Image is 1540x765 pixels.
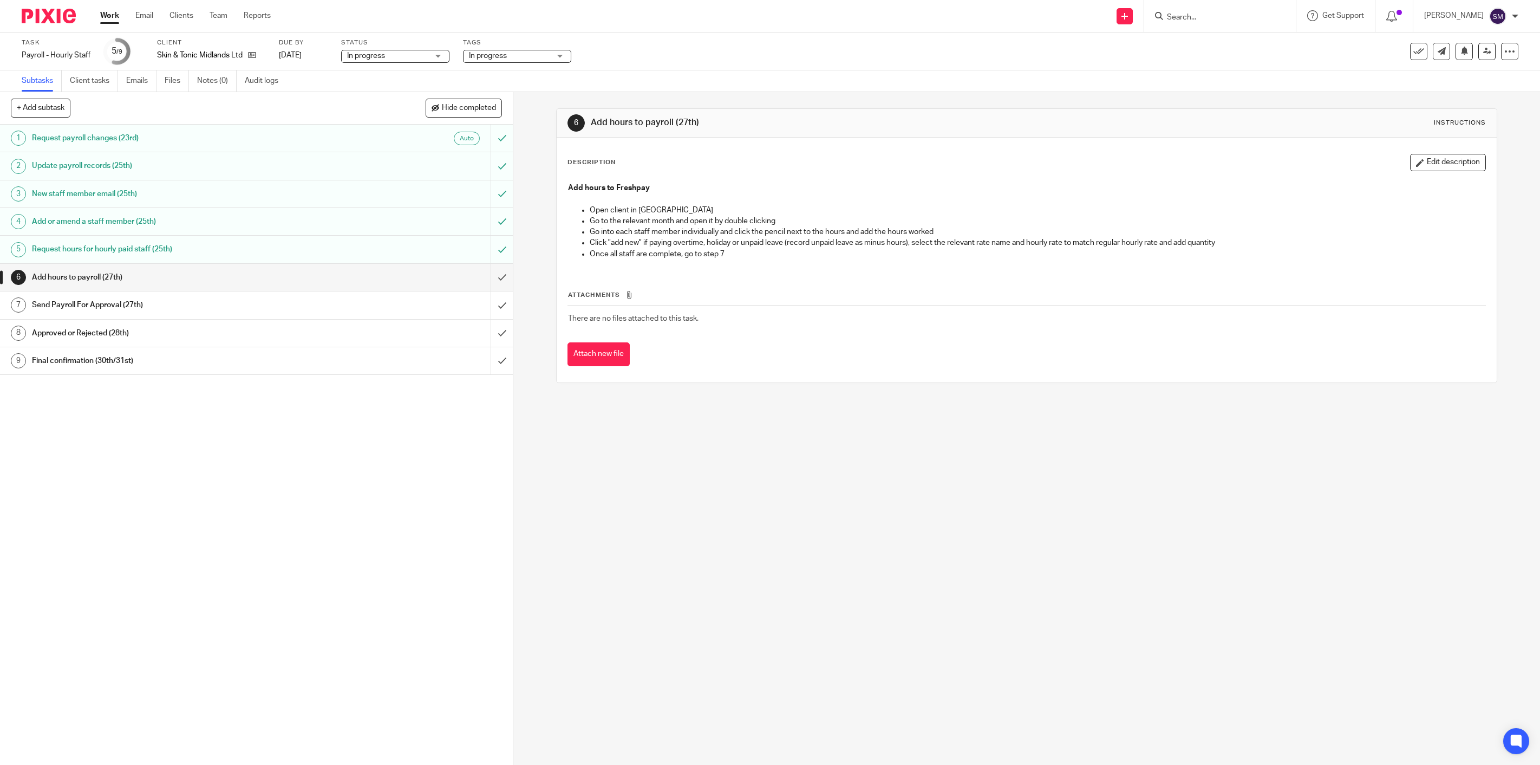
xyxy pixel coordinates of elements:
p: Once all staff are complete, go to step 7 [590,249,1485,260]
span: In progress [469,52,507,60]
div: 7 [11,297,26,313]
div: 6 [11,270,26,285]
span: Get Support [1322,12,1364,20]
p: Go into each staff member individually and click the pencil next to the hours and add the hours w... [590,226,1485,237]
button: Attach new file [567,342,630,367]
span: [DATE] [279,51,302,59]
button: Hide completed [426,99,502,117]
div: Auto [454,132,480,145]
p: Go to the relevant month and open it by double clicking [590,216,1485,226]
div: 6 [567,114,585,132]
strong: Add hours to Freshpay [568,184,650,192]
label: Task [22,38,90,47]
div: 2 [11,159,26,174]
span: There are no files attached to this task. [568,315,699,322]
label: Tags [463,38,571,47]
h1: Final confirmation (30th/31st) [32,353,331,369]
img: Pixie [22,9,76,23]
h1: New staff member email (25th) [32,186,331,202]
a: Client tasks [70,70,118,92]
h1: Update payroll records (25th) [32,158,331,174]
div: 9 [11,353,26,368]
div: 3 [11,186,26,202]
a: Clients [169,10,193,21]
img: svg%3E [1489,8,1506,25]
span: In progress [347,52,385,60]
h1: Request payroll changes (23rd) [32,130,331,146]
label: Status [341,38,449,47]
div: Payroll - Hourly Staff [22,50,90,61]
div: 8 [11,326,26,341]
div: 5 [11,242,26,257]
p: Open client in [GEOGRAPHIC_DATA] [590,205,1485,216]
label: Client [157,38,265,47]
a: Email [135,10,153,21]
span: Attachments [568,292,620,298]
p: Description [567,158,616,167]
a: Notes (0) [197,70,237,92]
p: Click "add new" if paying overtime, holiday or unpaid leave (record unpaid leave as minus hours),... [590,237,1485,248]
button: Edit description [1410,154,1486,171]
p: [PERSON_NAME] [1424,10,1484,21]
a: Team [210,10,227,21]
h1: Send Payroll For Approval (27th) [32,297,331,313]
input: Search [1166,13,1263,23]
a: Reports [244,10,271,21]
button: + Add subtask [11,99,70,117]
div: 4 [11,214,26,229]
h1: Add hours to payroll (27th) [591,117,1050,128]
h1: Add or amend a staff member (25th) [32,213,331,230]
span: Hide completed [442,104,496,113]
div: Instructions [1434,119,1486,127]
a: Audit logs [245,70,286,92]
a: Files [165,70,189,92]
label: Due by [279,38,328,47]
h1: Approved or Rejected (28th) [32,325,331,341]
h1: Request hours for hourly paid staff (25th) [32,241,331,257]
div: 5 [112,45,122,57]
a: Subtasks [22,70,62,92]
div: 1 [11,131,26,146]
a: Emails [126,70,156,92]
h1: Add hours to payroll (27th) [32,269,331,286]
p: Skin & Tonic Midlands Ltd [157,50,243,61]
a: Work [100,10,119,21]
small: /9 [116,49,122,55]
